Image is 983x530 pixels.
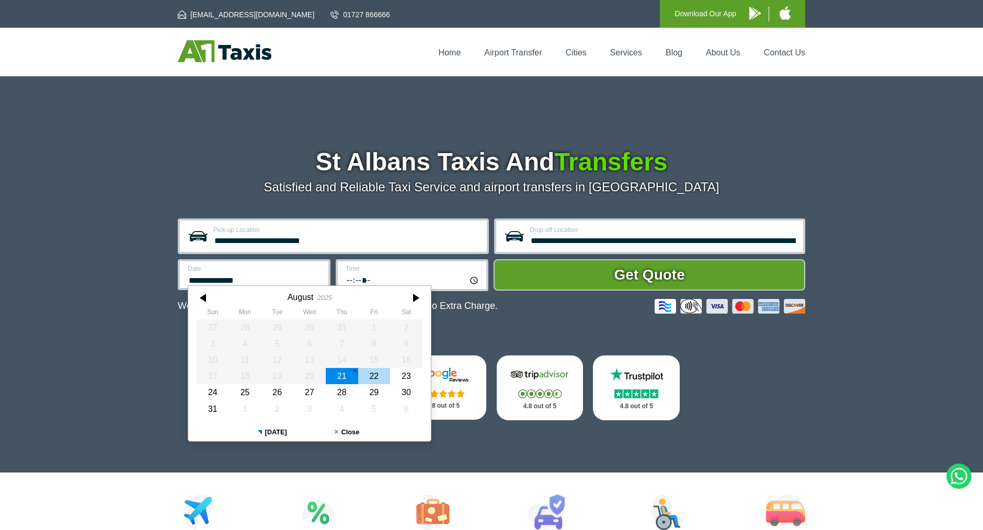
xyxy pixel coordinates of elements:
[178,9,314,20] a: [EMAIL_ADDRESS][DOMAIN_NAME]
[293,336,326,352] div: 06 August 2025
[317,294,332,302] div: 2025
[390,368,422,384] div: 23 August 2025
[484,48,542,57] a: Airport Transfer
[178,301,498,312] p: We Now Accept Card & Contactless Payment In
[188,266,322,272] label: Date
[261,368,293,384] div: 19 August 2025
[610,48,642,57] a: Services
[326,308,358,319] th: Thursday
[358,401,391,417] div: 05 September 2025
[229,384,261,400] div: 25 August 2025
[766,494,805,530] img: Minibus
[358,319,391,336] div: 01 August 2025
[358,384,391,400] div: 29 August 2025
[780,6,791,20] img: A1 Taxis iPhone App
[197,368,229,384] div: 17 August 2025
[675,7,736,20] p: Download Our App
[330,9,390,20] a: 01727 866666
[518,389,562,398] img: Stars
[213,227,481,233] label: Pick-up Location
[197,401,229,417] div: 31 August 2025
[390,401,422,417] div: 06 September 2025
[229,319,261,336] div: 28 July 2025
[390,352,422,368] div: 16 August 2025
[390,308,422,319] th: Saturday
[288,292,314,302] div: August
[293,319,326,336] div: 30 July 2025
[326,368,358,384] div: 21 August 2025
[358,308,391,319] th: Friday
[178,149,805,175] h1: St Albans Taxis And
[497,355,584,420] a: Tripadvisor Stars 4.8 out of 5
[293,352,326,368] div: 13 August 2025
[605,367,668,383] img: Trustpilot
[326,319,358,336] div: 31 July 2025
[412,399,475,412] p: 4.8 out of 5
[310,423,384,441] button: Close
[326,401,358,417] div: 04 September 2025
[183,494,215,530] img: Airport Transfers
[651,494,684,530] img: Wheelchair
[614,389,658,398] img: Stars
[494,259,805,291] button: Get Quote
[197,352,229,368] div: 10 August 2025
[400,355,487,420] a: Google Stars 4.8 out of 5
[706,48,740,57] a: About Us
[178,40,271,62] img: A1 Taxis St Albans LTD
[326,384,358,400] div: 28 August 2025
[528,494,565,530] img: Car Rental
[390,336,422,352] div: 09 August 2025
[261,319,293,336] div: 29 July 2025
[261,336,293,352] div: 05 August 2025
[293,384,326,400] div: 27 August 2025
[346,266,480,272] label: Time
[390,319,422,336] div: 02 August 2025
[197,384,229,400] div: 24 August 2025
[235,423,310,441] button: [DATE]
[749,7,761,20] img: A1 Taxis Android App
[412,367,475,383] img: Google
[764,48,805,57] a: Contact Us
[358,368,391,384] div: 22 August 2025
[197,319,229,336] div: 27 July 2025
[358,336,391,352] div: 08 August 2025
[261,352,293,368] div: 12 August 2025
[293,308,326,319] th: Wednesday
[390,384,422,400] div: 30 August 2025
[508,400,572,413] p: 4.8 out of 5
[666,48,682,57] a: Blog
[530,227,797,233] label: Drop-off Location
[593,355,680,420] a: Trustpilot Stars 4.8 out of 5
[378,301,498,311] span: The Car at No Extra Charge.
[261,401,293,417] div: 02 September 2025
[604,400,668,413] p: 4.8 out of 5
[197,308,229,319] th: Sunday
[358,352,391,368] div: 15 August 2025
[439,48,461,57] a: Home
[655,299,805,314] img: Credit And Debit Cards
[326,352,358,368] div: 14 August 2025
[416,494,450,530] img: Tours
[293,368,326,384] div: 20 August 2025
[178,180,805,194] p: Satisfied and Reliable Taxi Service and airport transfers in [GEOGRAPHIC_DATA]
[326,336,358,352] div: 07 August 2025
[566,48,587,57] a: Cities
[261,308,293,319] th: Tuesday
[229,352,261,368] div: 11 August 2025
[508,367,571,383] img: Tripadvisor
[421,389,465,398] img: Stars
[229,308,261,319] th: Monday
[229,401,261,417] div: 01 September 2025
[229,336,261,352] div: 04 August 2025
[302,494,334,530] img: Attractions
[554,148,667,176] span: Transfers
[197,336,229,352] div: 03 August 2025
[293,401,326,417] div: 03 September 2025
[261,384,293,400] div: 26 August 2025
[229,368,261,384] div: 18 August 2025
